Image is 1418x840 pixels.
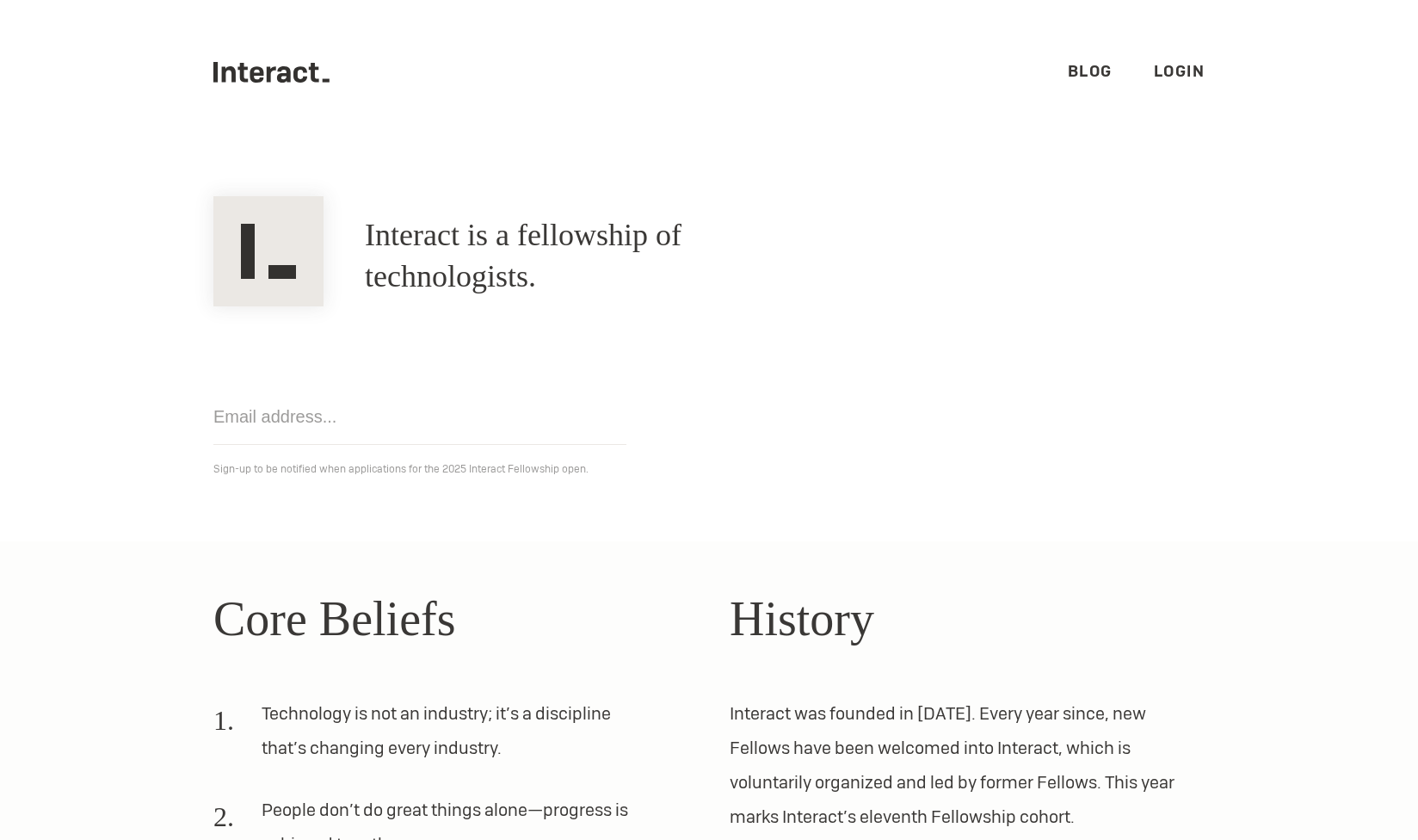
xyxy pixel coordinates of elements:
h2: History [730,583,1205,655]
a: Login [1154,61,1205,81]
h2: Core Beliefs [213,583,688,655]
h1: Interact is a fellowship of technologists. [365,215,829,298]
p: Interact was founded in [DATE]. Every year since, new Fellows have been welcomed into Interact, w... [730,696,1205,834]
p: Sign-up to be notified when applications for the 2025 Interact Fellowship open. [213,459,1205,479]
a: Blog [1068,61,1113,81]
img: Interact Logo [213,196,324,306]
li: Technology is not an industry; it’s a discipline that’s changing every industry. [213,696,647,779]
input: Email address... [213,389,626,445]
